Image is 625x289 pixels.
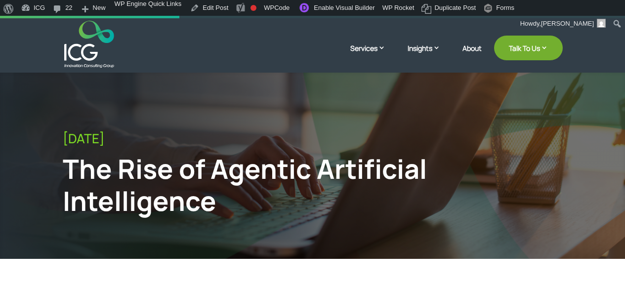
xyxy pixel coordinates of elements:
[408,43,450,68] a: Insights
[250,5,256,11] div: Focus keyphrase not set
[63,153,448,217] div: The Rise of Agentic Artificial Intelligence
[462,44,482,68] a: About
[541,20,594,27] span: [PERSON_NAME]
[350,43,395,68] a: Services
[460,182,625,289] iframe: Chat Widget
[434,4,476,20] span: Duplicate Post
[494,36,563,60] a: Talk To Us
[93,4,106,20] span: New
[65,4,72,20] span: 22
[63,131,563,146] div: [DATE]
[496,4,514,20] span: Forms
[517,16,610,32] a: Howdy,
[64,21,114,68] img: ICG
